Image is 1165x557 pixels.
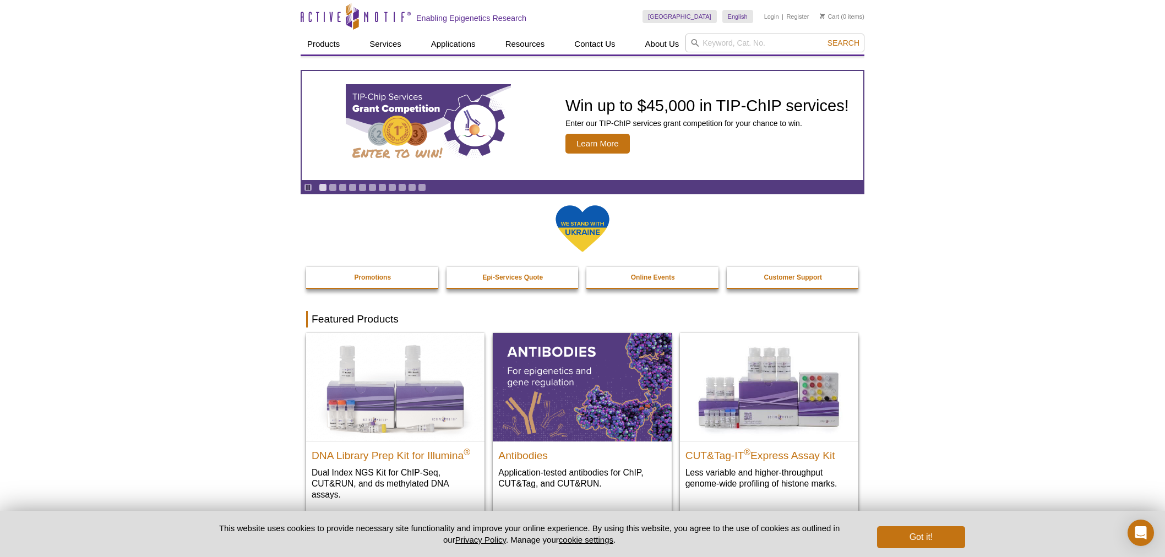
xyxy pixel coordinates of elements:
[820,10,864,23] li: (0 items)
[565,134,630,154] span: Learn More
[302,71,863,180] article: TIP-ChIP Services Grant Competition
[302,71,863,180] a: TIP-ChIP Services Grant Competition Win up to $45,000 in TIP-ChIP services! Enter our TIP-ChIP se...
[727,267,860,288] a: Customer Support
[680,333,858,500] a: CUT&Tag-IT® Express Assay Kit CUT&Tag-IT®Express Assay Kit Less variable and higher-throughput ge...
[643,10,717,23] a: [GEOGRAPHIC_DATA]
[565,97,849,114] h2: Win up to $45,000 in TIP-ChIP services!
[416,13,526,23] h2: Enabling Epigenetics Research
[782,10,783,23] li: |
[685,445,853,461] h2: CUT&Tag-IT Express Assay Kit
[1128,520,1154,546] div: Open Intercom Messenger
[824,38,863,48] button: Search
[820,13,839,20] a: Cart
[306,311,859,327] h2: Featured Products
[424,34,482,54] a: Applications
[455,535,506,544] a: Privacy Policy
[877,526,965,548] button: Got it!
[447,267,580,288] a: Epi-Services Quote
[358,183,367,192] a: Go to slide 5
[464,447,470,456] sup: ®
[418,183,426,192] a: Go to slide 11
[555,204,610,253] img: We Stand With Ukraine
[685,34,864,52] input: Keyword, Cat. No.
[586,267,720,288] a: Online Events
[482,274,543,281] strong: Epi-Services Quote
[329,183,337,192] a: Go to slide 2
[499,34,552,54] a: Resources
[388,183,396,192] a: Go to slide 8
[378,183,386,192] a: Go to slide 7
[354,274,391,281] strong: Promotions
[764,274,822,281] strong: Customer Support
[764,13,779,20] a: Login
[200,522,859,545] p: This website uses cookies to provide necessary site functionality and improve your online experie...
[498,445,666,461] h2: Antibodies
[301,34,346,54] a: Products
[346,84,511,167] img: TIP-ChIP Services Grant Competition
[363,34,408,54] a: Services
[306,333,484,441] img: DNA Library Prep Kit for Illumina
[639,34,686,54] a: About Us
[568,34,622,54] a: Contact Us
[685,467,853,489] p: Less variable and higher-throughput genome-wide profiling of histone marks​.
[786,13,809,20] a: Register
[306,267,439,288] a: Promotions
[559,535,613,544] button: cookie settings
[306,333,484,511] a: DNA Library Prep Kit for Illumina DNA Library Prep Kit for Illumina® Dual Index NGS Kit for ChIP-...
[820,13,825,19] img: Your Cart
[493,333,671,441] img: All Antibodies
[398,183,406,192] a: Go to slide 9
[744,447,750,456] sup: ®
[493,333,671,500] a: All Antibodies Antibodies Application-tested antibodies for ChIP, CUT&Tag, and CUT&RUN.
[319,183,327,192] a: Go to slide 1
[339,183,347,192] a: Go to slide 3
[408,183,416,192] a: Go to slide 10
[304,183,312,192] a: Toggle autoplay
[312,467,479,500] p: Dual Index NGS Kit for ChIP-Seq, CUT&RUN, and ds methylated DNA assays.
[349,183,357,192] a: Go to slide 4
[368,183,377,192] a: Go to slide 6
[631,274,675,281] strong: Online Events
[312,445,479,461] h2: DNA Library Prep Kit for Illumina
[722,10,753,23] a: English
[498,467,666,489] p: Application-tested antibodies for ChIP, CUT&Tag, and CUT&RUN.
[565,118,849,128] p: Enter our TIP-ChIP services grant competition for your chance to win.
[828,39,859,47] span: Search
[680,333,858,441] img: CUT&Tag-IT® Express Assay Kit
